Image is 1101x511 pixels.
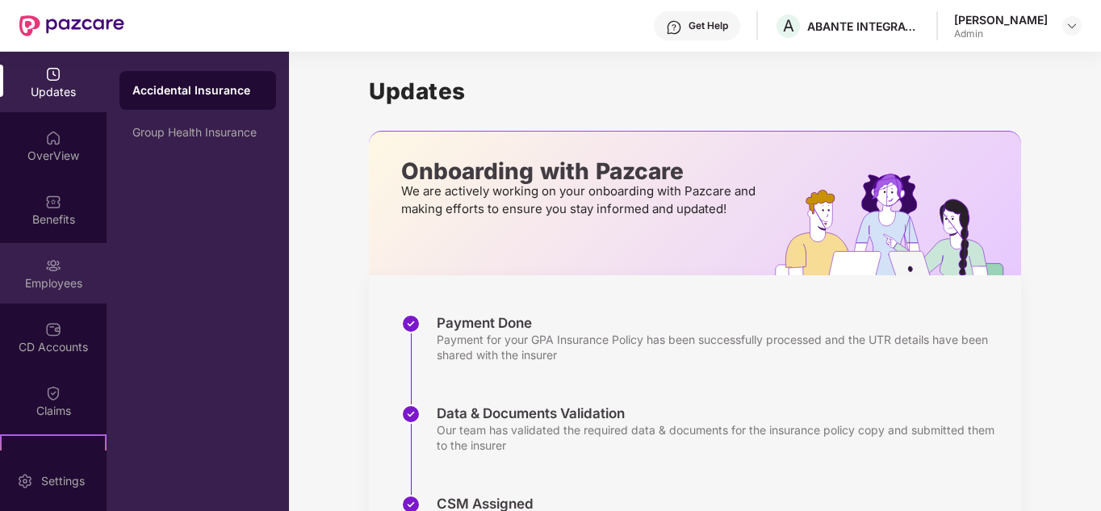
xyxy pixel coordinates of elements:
img: svg+xml;base64,PHN2ZyBpZD0iSGVscC0zMngzMiIgeG1sbnM9Imh0dHA6Ly93d3cudzMub3JnLzIwMDAvc3ZnIiB3aWR0aD... [666,19,682,36]
img: svg+xml;base64,PHN2ZyBpZD0iQmVuZWZpdHMiIHhtbG5zPSJodHRwOi8vd3d3LnczLm9yZy8yMDAwL3N2ZyIgd2lkdGg9Ij... [45,194,61,210]
img: svg+xml;base64,PHN2ZyBpZD0iVXBkYXRlZCIgeG1sbnM9Imh0dHA6Ly93d3cudzMub3JnLzIwMDAvc3ZnIiB3aWR0aD0iMj... [45,66,61,82]
p: Onboarding with Pazcare [401,164,760,178]
div: Payment Done [437,314,1005,332]
span: A [783,16,794,36]
p: We are actively working on your onboarding with Pazcare and making efforts to ensure you stay inf... [401,182,760,218]
img: New Pazcare Logo [19,15,124,36]
div: Settings [36,473,90,489]
div: Data & Documents Validation [437,404,1005,422]
img: svg+xml;base64,PHN2ZyBpZD0iSG9tZSIgeG1sbnM9Imh0dHA6Ly93d3cudzMub3JnLzIwMDAvc3ZnIiB3aWR0aD0iMjAiIG... [45,130,61,146]
div: Admin [954,27,1048,40]
img: svg+xml;base64,PHN2ZyBpZD0iU3RlcC1Eb25lLTMyeDMyIiB4bWxucz0iaHR0cDovL3d3dy53My5vcmcvMjAwMC9zdmciIH... [401,314,421,333]
img: svg+xml;base64,PHN2ZyBpZD0iU2V0dGluZy0yMHgyMCIgeG1sbnM9Imh0dHA6Ly93d3cudzMub3JnLzIwMDAvc3ZnIiB3aW... [17,473,33,489]
div: [PERSON_NAME] [954,12,1048,27]
img: svg+xml;base64,PHN2ZyBpZD0iQ0RfQWNjb3VudHMiIGRhdGEtbmFtZT0iQ0QgQWNjb3VudHMiIHhtbG5zPSJodHRwOi8vd3... [45,321,61,337]
div: Accidental Insurance [132,82,263,98]
img: svg+xml;base64,PHN2ZyBpZD0iQ2xhaW0iIHhtbG5zPSJodHRwOi8vd3d3LnczLm9yZy8yMDAwL3N2ZyIgd2lkdGg9IjIwIi... [45,385,61,401]
div: Get Help [689,19,728,32]
img: svg+xml;base64,PHN2ZyBpZD0iU3RlcC1Eb25lLTMyeDMyIiB4bWxucz0iaHR0cDovL3d3dy53My5vcmcvMjAwMC9zdmciIH... [401,404,421,424]
img: svg+xml;base64,PHN2ZyBpZD0iRW1wbG95ZWVzIiB4bWxucz0iaHR0cDovL3d3dy53My5vcmcvMjAwMC9zdmciIHdpZHRoPS... [45,258,61,274]
img: svg+xml;base64,PHN2ZyBpZD0iRHJvcGRvd24tMzJ4MzIiIHhtbG5zPSJodHRwOi8vd3d3LnczLm9yZy8yMDAwL3N2ZyIgd2... [1065,19,1078,32]
div: ABANTE INTEGRATED MANAGEMENT SERVICES PRIVATE LIMITED [807,19,920,34]
h1: Updates [369,77,1021,105]
div: Our team has validated the required data & documents for the insurance policy copy and submitted ... [437,422,1005,453]
img: hrOnboarding [775,174,1021,275]
div: Group Health Insurance [132,126,263,139]
img: svg+xml;base64,PHN2ZyB4bWxucz0iaHR0cDovL3d3dy53My5vcmcvMjAwMC9zdmciIHdpZHRoPSIyMSIgaGVpZ2h0PSIyMC... [45,449,61,465]
div: Payment for your GPA Insurance Policy has been successfully processed and the UTR details have be... [437,332,1005,362]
